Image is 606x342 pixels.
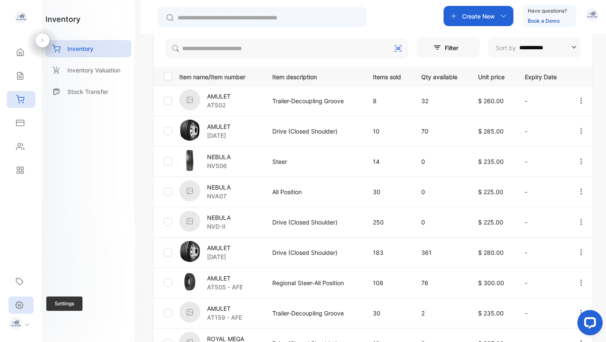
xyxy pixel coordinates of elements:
p: NEBULA [207,213,231,222]
img: item [179,302,200,323]
span: $ 235.00 [478,310,504,317]
p: Qty available [421,71,461,81]
img: item [179,180,200,201]
button: Sort by [488,37,581,58]
p: - [525,218,560,227]
p: 10 [373,127,404,136]
p: - [525,248,560,257]
p: 32 [421,96,461,105]
p: AMULET [207,274,243,283]
p: AT502 [207,101,231,110]
p: Items sold [373,71,404,81]
p: Sort by [496,43,516,52]
p: Create New [462,12,495,21]
span: $ 280.00 [478,249,504,256]
p: 0 [421,157,461,166]
p: Steer [272,157,356,166]
p: Unit price [478,71,508,81]
img: item [179,271,200,292]
p: Item name/Item number [179,71,262,81]
p: 361 [421,248,461,257]
p: 2 [421,309,461,318]
p: - [525,157,560,166]
button: avatar [586,6,598,26]
p: Inventory [67,44,93,53]
span: $ 225.00 [478,188,503,195]
p: 76 [421,278,461,287]
p: 30 [373,309,404,318]
p: 8 [373,96,404,105]
img: item [179,89,200,110]
p: NVA07 [207,192,231,200]
p: AMULET [207,122,231,131]
p: - [525,127,560,136]
p: Drive (Closed Shoulder) [272,127,356,136]
img: item [179,120,200,141]
img: avatar [586,8,598,21]
a: Inventory [45,40,131,57]
span: $ 235.00 [478,158,504,165]
p: - [525,96,560,105]
span: $ 285.00 [478,128,504,135]
span: $ 260.00 [478,97,504,104]
p: - [525,309,560,318]
p: Regional Steer-All Position [272,278,356,287]
p: NEBULA [207,152,231,161]
img: logo [15,11,27,24]
p: AT505 - AFE [207,283,243,291]
p: Stock Transfer [67,87,108,96]
p: AMULET [207,304,242,313]
p: 0 [421,218,461,227]
p: Trailer-Decoupling Groove [272,309,356,318]
p: NVD-II [207,222,231,231]
p: AT159 - AFE [207,313,242,322]
h1: inventory [45,13,80,25]
p: NEBULA [207,183,231,192]
p: Inventory Valuation [67,66,120,75]
a: Book a Demo [528,18,560,24]
p: All Position [272,187,356,196]
a: Inventory Valuation [45,61,131,79]
p: [DATE] [207,131,231,140]
p: - [525,278,560,287]
p: AMULET [207,92,231,101]
span: Settings [46,297,82,311]
img: item [179,241,200,262]
p: 183 [373,248,404,257]
p: 108 [373,278,404,287]
p: [DATE] [207,252,231,261]
p: - [525,187,560,196]
img: item [179,211,200,232]
p: Drive (Closed Shoulder) [272,218,356,227]
button: Create New [444,6,513,26]
iframe: LiveChat chat widget [571,307,606,342]
img: item [179,150,200,171]
p: 250 [373,218,404,227]
img: profile [9,317,22,330]
p: 0 [421,187,461,196]
p: 30 [373,187,404,196]
p: 14 [373,157,404,166]
p: Item description [272,71,356,81]
p: Drive (Closed Shoulder) [272,248,356,257]
p: AMULET [207,243,231,252]
p: Expiry Date [525,71,560,81]
span: $ 300.00 [478,279,504,286]
p: Trailer-Decoupling Groove [272,96,356,105]
p: NVS06 [207,161,231,170]
a: Stock Transfer [45,83,131,100]
p: Have questions? [528,7,567,15]
p: 70 [421,127,461,136]
span: $ 225.00 [478,219,503,226]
